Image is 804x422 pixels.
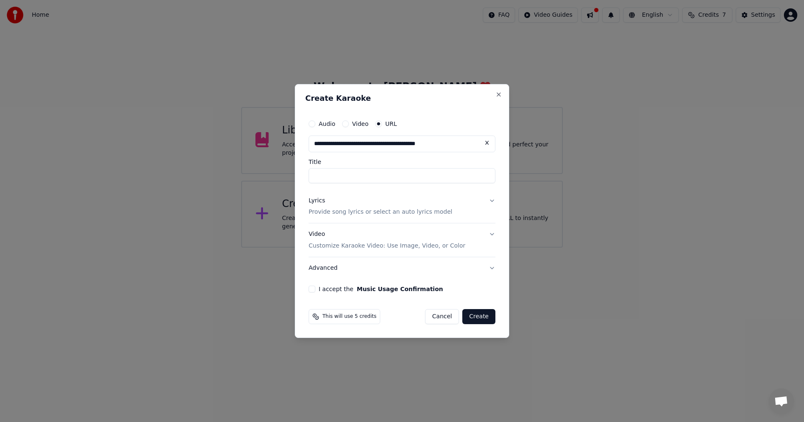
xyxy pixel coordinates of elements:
button: Advanced [309,257,495,279]
h2: Create Karaoke [305,95,499,102]
label: Video [352,121,368,127]
span: This will use 5 credits [322,313,376,320]
label: I accept the [319,286,443,292]
p: Customize Karaoke Video: Use Image, Video, or Color [309,242,465,250]
div: Lyrics [309,197,325,205]
button: Cancel [425,309,459,324]
label: URL [385,121,397,127]
button: VideoCustomize Karaoke Video: Use Image, Video, or Color [309,224,495,257]
div: Video [309,230,465,251]
button: Create [462,309,495,324]
p: Provide song lyrics or select an auto lyrics model [309,208,452,217]
button: LyricsProvide song lyrics or select an auto lyrics model [309,190,495,223]
label: Audio [319,121,335,127]
button: I accept the [357,286,443,292]
label: Title [309,159,495,165]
